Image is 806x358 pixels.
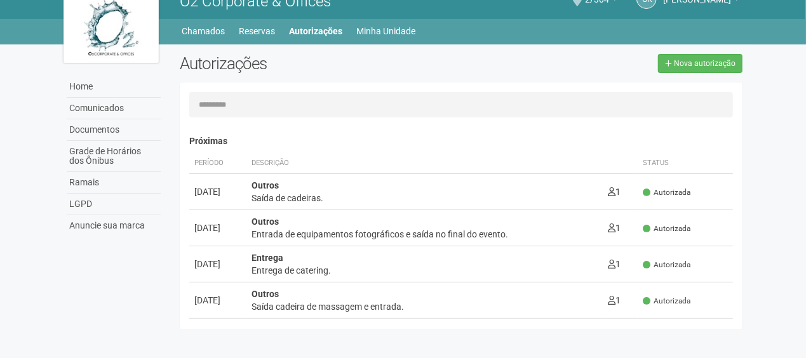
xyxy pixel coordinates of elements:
span: Autorizada [643,223,690,234]
strong: Entrega [252,253,283,263]
a: Documentos [67,119,161,141]
a: Home [67,76,161,98]
div: Saída de cadeiras. [252,192,598,204]
strong: Outros [252,289,279,299]
a: Minha Unidade [357,22,416,40]
span: 1 [608,187,621,197]
div: Saída cadeira de massagem e entrada. [252,300,598,313]
a: Reservas [239,22,276,40]
a: LGPD [67,194,161,215]
span: Autorizada [643,296,690,307]
th: Status [638,153,733,174]
a: Grade de Horários dos Ônibus [67,141,161,172]
span: Autorizada [643,260,690,270]
div: [DATE] [194,294,241,307]
th: Período [189,153,246,174]
strong: Outros [252,216,279,227]
span: 1 [608,259,621,269]
div: [DATE] [194,258,241,270]
div: [DATE] [194,222,241,234]
div: [DATE] [194,185,241,198]
span: Autorizada [643,187,690,198]
span: 1 [608,295,621,305]
a: Anuncie sua marca [67,215,161,236]
h4: Próximas [189,136,734,146]
span: Nova autorização [674,59,735,68]
div: Entrada de equipamentos fotográficos e saída no final do evento. [252,228,598,241]
th: Descrição [246,153,603,174]
a: Autorizações [290,22,343,40]
div: Entrega de catering. [252,264,598,277]
a: Chamados [182,22,225,40]
a: Nova autorização [658,54,742,73]
span: 1 [608,223,621,233]
h2: Autorizações [180,54,452,73]
a: Ramais [67,172,161,194]
strong: Outros [252,180,279,190]
a: Comunicados [67,98,161,119]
